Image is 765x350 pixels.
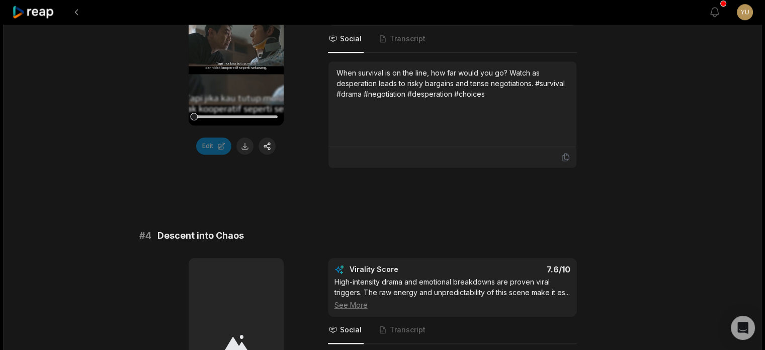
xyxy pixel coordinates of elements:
[462,264,570,274] div: 7.6 /10
[340,34,362,44] span: Social
[328,317,577,344] nav: Tabs
[390,34,426,44] span: Transcript
[139,229,151,243] span: # 4
[328,26,577,53] nav: Tabs
[390,325,426,335] span: Transcript
[340,325,362,335] span: Social
[350,264,458,274] div: Virality Score
[334,276,570,310] div: High-intensity drama and emotional breakdowns are proven viral triggers. The raw energy and unpre...
[196,137,231,155] button: Edit
[157,229,244,243] span: Descent into Chaos
[731,316,755,340] div: Open Intercom Messenger
[334,300,570,310] div: See More
[336,67,568,99] div: When survival is on the line, how far would you go? Watch as desperation leads to risky bargains ...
